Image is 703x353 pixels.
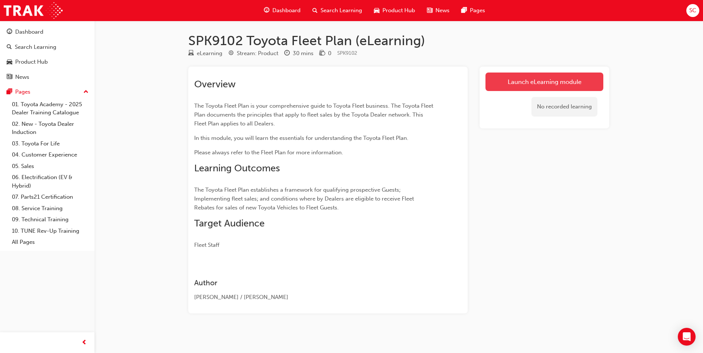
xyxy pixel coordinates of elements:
button: DashboardSearch LearningProduct HubNews [3,24,92,85]
span: SC [689,6,696,15]
div: Stream: Product [237,49,278,58]
div: Type [188,49,222,58]
span: In this module, you will learn the essentials for understanding the Toyota Fleet Plan. [194,135,408,141]
div: Stream [228,49,278,58]
span: The Toyota Fleet Plan is your comprehensive guide to Toyota Fleet business. The Toyota Fleet Plan... [194,102,435,127]
a: 04. Customer Experience [9,149,92,161]
a: Search Learning [3,40,92,54]
div: Dashboard [15,28,43,36]
div: No recorded learning [531,97,597,117]
span: News [435,6,450,15]
span: Search Learning [321,6,362,15]
button: SC [686,4,699,17]
a: 08. Service Training [9,203,92,214]
a: 03. Toyota For Life [9,138,92,149]
span: Learning Outcomes [194,162,280,174]
a: All Pages [9,236,92,248]
div: 0 [328,49,331,58]
a: 10. TUNE Rev-Up Training [9,225,92,237]
div: Open Intercom Messenger [678,328,696,346]
span: money-icon [319,50,325,57]
div: Product Hub [15,58,48,66]
span: Target Audience [194,218,265,229]
a: search-iconSearch Learning [306,3,368,18]
a: 07. Parts21 Certification [9,191,92,203]
a: 01. Toyota Academy - 2025 Dealer Training Catalogue [9,99,92,118]
div: News [15,73,29,81]
h3: Author [194,279,435,287]
span: Product Hub [382,6,415,15]
span: The Toyota Fleet Plan establishes a framework for qualifying prospective Guests; Implementing fle... [194,186,415,211]
a: 09. Technical Training [9,214,92,225]
a: Product Hub [3,55,92,69]
a: car-iconProduct Hub [368,3,421,18]
button: Pages [3,85,92,99]
span: Dashboard [272,6,301,15]
a: guage-iconDashboard [258,3,306,18]
span: Please always refer to the Fleet Plan for more information. [194,149,343,156]
span: pages-icon [461,6,467,15]
div: Duration [284,49,314,58]
span: car-icon [374,6,379,15]
div: Search Learning [15,43,56,51]
span: clock-icon [284,50,290,57]
div: 30 mins [293,49,314,58]
span: Pages [470,6,485,15]
div: [PERSON_NAME] / [PERSON_NAME] [194,293,435,302]
div: Price [319,49,331,58]
a: 06. Electrification (EV & Hybrid) [9,172,92,191]
a: 05. Sales [9,161,92,172]
span: learningResourceType_ELEARNING-icon [188,50,194,57]
a: Dashboard [3,25,92,39]
span: news-icon [427,6,432,15]
span: Fleet Staff [194,242,219,248]
a: news-iconNews [421,3,455,18]
span: guage-icon [264,6,269,15]
h1: SPK9102 Toyota Fleet Plan (eLearning) [188,33,609,49]
span: Overview [194,78,236,90]
span: prev-icon [82,338,87,347]
img: Trak [4,2,63,19]
span: search-icon [7,44,12,51]
span: news-icon [7,74,12,81]
div: eLearning [197,49,222,58]
span: pages-icon [7,89,12,95]
span: search-icon [312,6,318,15]
span: up-icon [83,87,89,97]
span: guage-icon [7,29,12,36]
a: pages-iconPages [455,3,491,18]
div: Pages [15,88,30,96]
a: News [3,70,92,84]
span: Learning resource code [337,50,357,56]
a: 02. New - Toyota Dealer Induction [9,118,92,138]
span: target-icon [228,50,234,57]
span: car-icon [7,59,12,65]
a: Launch eLearning module [485,73,603,91]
